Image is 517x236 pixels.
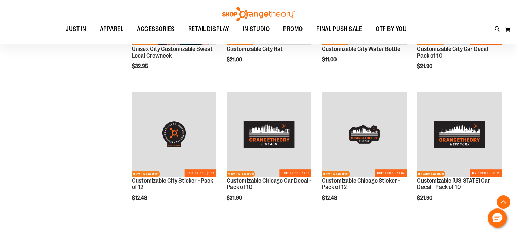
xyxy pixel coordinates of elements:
[417,195,433,201] span: $21.90
[322,171,350,177] span: NETWORK EXCLUSIVE
[132,46,213,59] a: Unisex City Customizable Sweat Local Crewneck
[322,57,338,63] span: $11.00
[227,46,282,52] a: Customizable City Hat
[276,21,310,37] a: PROMO
[283,21,303,37] span: PROMO
[417,63,433,69] span: $21.90
[497,195,510,209] button: Back To Top
[318,89,410,218] div: product
[316,21,362,37] span: FINAL PUSH SALE
[66,21,86,37] span: JUST IN
[488,208,507,228] button: Hello, have a question? Let’s chat.
[227,92,311,178] a: Product image for Customizable Chicago Car Decal - 10 PKNETWORK EXCLUSIVE
[100,21,124,37] span: APPAREL
[132,92,217,177] img: Product image for Customizable City Sticker - 12 PK
[417,46,491,59] a: Customizable City Car Decal - Pack of 10
[243,21,270,37] span: IN STUDIO
[132,92,217,178] a: Product image for Customizable City Sticker - 12 PKNETWORK EXCLUSIVE
[227,195,243,201] span: $21.90
[417,171,445,177] span: NETWORK EXCLUSIVE
[223,89,315,218] div: product
[132,177,213,191] a: Customizable City Sticker - Pack of 12
[132,171,160,177] span: NETWORK EXCLUSIVE
[59,21,93,37] a: JUST IN
[417,92,502,178] a: Product image for Customizable New York Car Decal - 10 PKNETWORK EXCLUSIVE
[369,21,413,37] a: OTF BY YOU
[128,89,220,218] div: product
[221,7,296,21] img: Shop Orangetheory
[93,21,131,37] a: APPAREL
[322,92,407,177] img: Product image for Customizable Chicago Sticker - 12 PK
[322,177,400,191] a: Customizable Chicago Sticker - Pack of 12
[188,21,229,37] span: RETAIL DISPLAY
[132,63,149,69] span: $32.95
[376,21,407,37] span: OTF BY YOU
[310,21,369,37] a: FINAL PUSH SALE
[417,92,502,177] img: Product image for Customizable New York Car Decal - 10 PK
[322,92,407,178] a: Product image for Customizable Chicago Sticker - 12 PKNETWORK EXCLUSIVE
[227,57,243,63] span: $21.00
[227,92,311,177] img: Product image for Customizable Chicago Car Decal - 10 PK
[414,89,505,218] div: product
[227,171,255,177] span: NETWORK EXCLUSIVE
[182,21,236,37] a: RETAIL DISPLAY
[236,21,277,37] a: IN STUDIO
[322,195,338,201] span: $12.48
[227,177,311,191] a: Customizable Chicago Car Decal - Pack of 10
[137,21,175,37] span: ACCESSORIES
[322,46,400,52] a: Customizable City Water Bottle
[132,195,148,201] span: $12.48
[130,21,182,37] a: ACCESSORIES
[417,177,490,191] a: Customizable [US_STATE] Car Decal - Pack of 10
